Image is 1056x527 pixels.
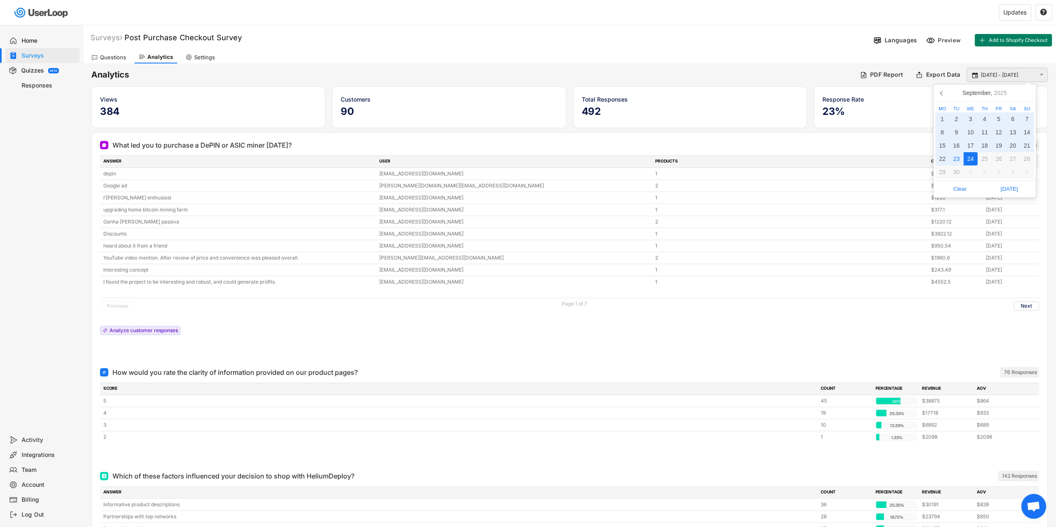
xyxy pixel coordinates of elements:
[949,107,963,111] div: Tu
[931,266,981,274] div: $243.49
[100,301,135,311] button: Previous
[873,36,882,45] img: Language%20Icon.svg
[949,139,963,152] div: 16
[821,397,871,405] div: 45
[949,112,963,126] div: 2
[821,433,871,441] div: 1
[931,158,981,165] div: ORDER VALUE
[935,165,949,179] div: 29
[1020,165,1034,179] div: 5
[103,409,816,417] div: 4
[50,69,57,72] div: BETA
[379,206,650,214] div: [EMAIL_ADDRESS][DOMAIN_NAME]
[994,90,1007,96] i: 2025
[379,170,650,177] div: [EMAIL_ADDRESS][DOMAIN_NAME]
[1006,152,1020,165] div: 27
[986,194,1036,202] div: [DATE]
[922,489,972,496] div: REVENUE
[103,278,374,286] div: I found the project to be interesting and robust, and could generate profits.
[876,489,917,496] div: PERCENTAGE
[931,254,981,262] div: $1960.6
[1006,107,1020,111] div: Sa
[655,254,926,262] div: 2
[91,69,854,80] h6: Analytics
[938,36,963,44] div: Preview
[379,218,650,226] div: [EMAIL_ADDRESS][DOMAIN_NAME]
[935,112,949,126] div: 1
[878,410,916,417] div: 25.33%
[878,501,916,509] div: 25.35%
[935,139,949,152] div: 15
[963,107,978,111] div: We
[922,409,972,417] div: $17718
[655,158,926,165] div: PRODUCTS
[1020,139,1034,152] div: 21
[935,182,985,196] button: Clear
[379,182,650,189] div: [PERSON_NAME][DOMAIN_NAME][EMAIL_ADDRESS][DOMAIN_NAME]
[986,266,1036,274] div: [DATE]
[922,397,972,405] div: $38875
[341,95,557,104] div: Customers
[989,38,1048,43] span: Add to Shopify Checkout
[938,183,982,195] span: Clear
[926,71,960,78] div: Export Data
[1021,494,1046,519] div: Open chat
[878,513,916,521] div: 19.72%
[972,71,978,78] text: 
[22,496,76,504] div: Billing
[655,266,926,274] div: 1
[986,278,1036,286] div: [DATE]
[655,218,926,226] div: 2
[922,433,972,441] div: $2098
[822,95,1039,104] div: Response Rate
[963,112,978,126] div: 3
[655,182,926,189] div: 2
[977,397,1027,405] div: $864
[22,451,76,459] div: Integrations
[931,182,981,189] div: $2250.14
[103,501,816,508] div: Informative product descriptions
[821,501,871,508] div: 36
[977,513,1027,520] div: $850
[379,194,650,202] div: [EMAIL_ADDRESS][DOMAIN_NAME]
[103,158,374,165] div: ANSWER
[100,54,126,61] div: Questions
[103,254,374,262] div: YouTube video mention. After review of price and convenience was pleased overall.
[870,71,903,78] div: PDF Report
[103,489,816,496] div: ANSWER
[959,86,1010,100] div: September,
[878,422,916,429] div: 13.33%
[22,82,76,90] div: Responses
[90,33,122,42] div: Surveys
[103,170,374,177] div: depin
[931,278,981,286] div: $4552.5
[110,328,178,333] div: Analyze customer responses
[379,254,650,262] div: [PERSON_NAME][EMAIL_ADDRESS][DOMAIN_NAME]
[987,183,1032,195] span: [DATE]
[885,36,917,44] div: Languages
[978,165,992,179] div: 2
[977,433,1027,441] div: $2098
[1020,112,1034,126] div: 7
[931,170,981,177] div: $291.09
[878,434,916,441] div: 1.33%
[655,170,926,177] div: 1
[931,206,981,214] div: $317.1
[103,266,374,274] div: Interesting concept
[986,230,1036,238] div: [DATE]
[1040,71,1044,78] text: 
[655,206,926,214] div: 1
[22,52,76,60] div: Surveys
[379,158,650,165] div: USER
[978,152,992,165] div: 25
[822,105,1039,118] h5: 23%
[949,126,963,139] div: 9
[922,513,972,520] div: $23794
[103,513,816,520] div: Partnerships with top networks
[1006,112,1020,126] div: 6
[655,230,926,238] div: 1
[103,194,374,202] div: I’[PERSON_NAME] enthusiast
